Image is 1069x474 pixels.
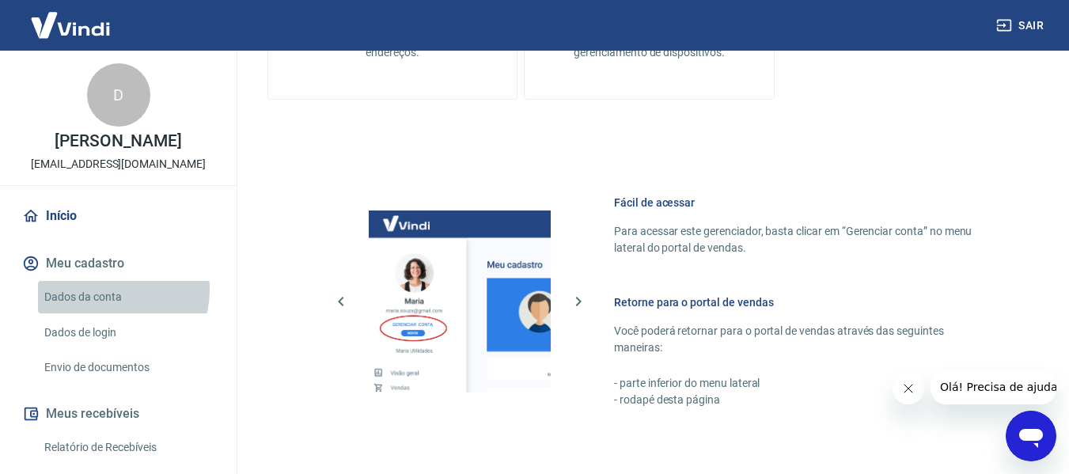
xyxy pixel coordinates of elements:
[893,373,924,404] iframe: Fechar mensagem
[55,133,181,150] p: [PERSON_NAME]
[38,431,218,464] a: Relatório de Recebíveis
[19,1,122,49] img: Vindi
[614,375,993,392] p: - parte inferior do menu lateral
[614,223,993,256] p: Para acessar este gerenciador, basta clicar em “Gerenciar conta” no menu lateral do portal de ven...
[38,281,218,313] a: Dados da conta
[614,323,993,356] p: Você poderá retornar para o portal de vendas através das seguintes maneiras:
[993,11,1050,40] button: Sair
[31,156,206,173] p: [EMAIL_ADDRESS][DOMAIN_NAME]
[38,317,218,349] a: Dados de login
[87,63,150,127] div: D
[614,195,993,210] h6: Fácil de acessar
[369,210,551,392] img: Imagem da dashboard mostrando o botão de gerenciar conta na sidebar no lado esquerdo
[614,294,993,310] h6: Retorne para o portal de vendas
[614,392,993,408] p: - rodapé desta página
[1006,411,1056,461] iframe: Botão para abrir a janela de mensagens
[931,370,1056,404] iframe: Mensagem da empresa
[19,199,218,233] a: Início
[19,246,218,281] button: Meu cadastro
[38,351,218,384] a: Envio de documentos
[9,11,133,24] span: Olá! Precisa de ajuda?
[19,396,218,431] button: Meus recebíveis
